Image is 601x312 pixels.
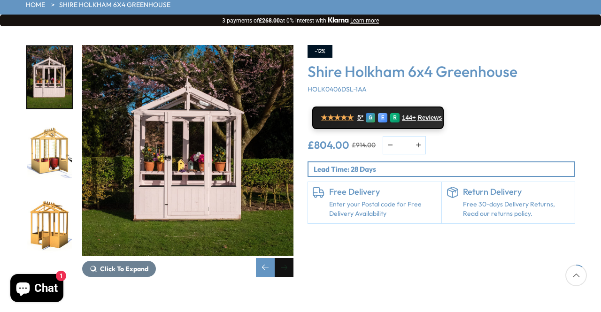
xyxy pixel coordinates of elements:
[26,119,73,183] div: 6 / 10
[27,46,72,108] img: DSC_7310_41c0d98d-7803-424c-aa61-16e5e09941c4_200x200.jpg
[275,258,293,277] div: Next slide
[8,274,66,304] inbox-online-store-chat: Shopify online store chat
[378,113,387,122] div: E
[321,113,354,122] span: ★★★★★
[390,113,400,122] div: R
[82,261,156,277] button: Click To Expand
[26,0,45,10] a: HOME
[418,114,442,122] span: Reviews
[308,85,367,93] span: HOLK0406DSL-1AA
[82,45,293,277] div: 5 / 10
[329,200,437,218] a: Enter your Postal code for Free Delivery Availability
[27,193,72,255] img: Holkham6x4-030open_2d1500be-737f-4317-861d-8d99fe80aab9_200x200.jpg
[59,0,170,10] a: Shire Holkham 6x4 Greenhouse
[329,187,437,197] h6: Free Delivery
[314,164,574,174] p: Lead Time: 28 Days
[308,62,575,80] h3: Shire Holkham 6x4 Greenhouse
[26,192,73,256] div: 7 / 10
[27,120,72,182] img: Holkham6x4030lifestyle_fa4320ed-0165-4544-a1e5-54d3f4cd0f54_200x200.jpg
[82,45,293,256] img: Shire Holkham 6x4 Greenhouse - Best Shed
[463,187,570,197] h6: Return Delivery
[366,113,375,122] div: G
[308,45,332,58] div: -12%
[26,45,73,109] div: 5 / 10
[256,258,275,277] div: Previous slide
[308,140,349,150] ins: £804.00
[352,142,376,148] del: £914.00
[463,200,570,218] p: Free 30-days Delivery Returns, Read our returns policy.
[100,265,148,273] span: Click To Expand
[312,107,444,129] a: ★★★★★ 5* G E R 144+ Reviews
[402,114,416,122] span: 144+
